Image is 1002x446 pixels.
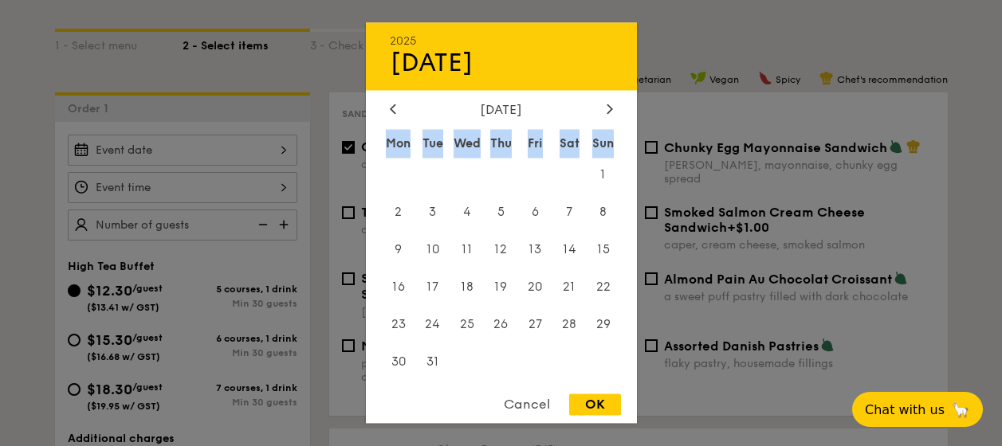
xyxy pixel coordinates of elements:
[382,345,416,379] span: 30
[587,233,621,267] span: 15
[484,129,518,158] div: Thu
[450,129,484,158] div: Wed
[450,270,484,304] span: 18
[450,233,484,267] span: 11
[552,195,587,229] span: 7
[415,195,450,229] span: 3
[415,345,450,379] span: 31
[484,270,518,304] span: 19
[587,195,621,229] span: 8
[552,270,587,304] span: 21
[518,233,552,267] span: 13
[852,392,983,427] button: Chat with us🦙
[518,129,552,158] div: Fri
[484,195,518,229] span: 5
[518,307,552,342] span: 27
[450,307,484,342] span: 25
[415,270,450,304] span: 17
[415,129,450,158] div: Tue
[518,270,552,304] span: 20
[518,195,552,229] span: 6
[484,307,518,342] span: 26
[484,233,518,267] span: 12
[865,402,945,417] span: Chat with us
[382,307,416,342] span: 23
[587,270,621,304] span: 22
[951,401,970,419] span: 🦙
[382,270,416,304] span: 16
[415,233,450,267] span: 10
[587,307,621,342] span: 29
[382,129,416,158] div: Mon
[552,129,587,158] div: Sat
[587,129,621,158] div: Sun
[552,233,587,267] span: 14
[390,34,613,48] div: 2025
[382,233,416,267] span: 9
[552,307,587,342] span: 28
[450,195,484,229] span: 4
[390,48,613,78] div: [DATE]
[488,394,566,416] div: Cancel
[382,195,416,229] span: 2
[587,158,621,192] span: 1
[415,307,450,342] span: 24
[390,102,613,117] div: [DATE]
[569,394,621,416] div: OK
